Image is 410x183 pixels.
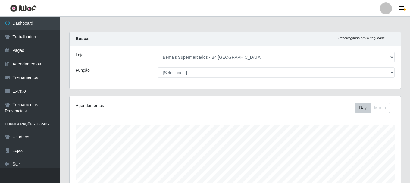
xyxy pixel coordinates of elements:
[355,103,395,113] div: Toolbar with button groups
[76,36,90,41] strong: Buscar
[355,103,390,113] div: First group
[76,103,203,109] div: Agendamentos
[338,36,387,40] i: Recarregando em 30 segundos...
[76,52,83,58] label: Loja
[355,103,371,113] button: Day
[76,67,90,74] label: Função
[10,5,37,12] img: CoreUI Logo
[370,103,390,113] button: Month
